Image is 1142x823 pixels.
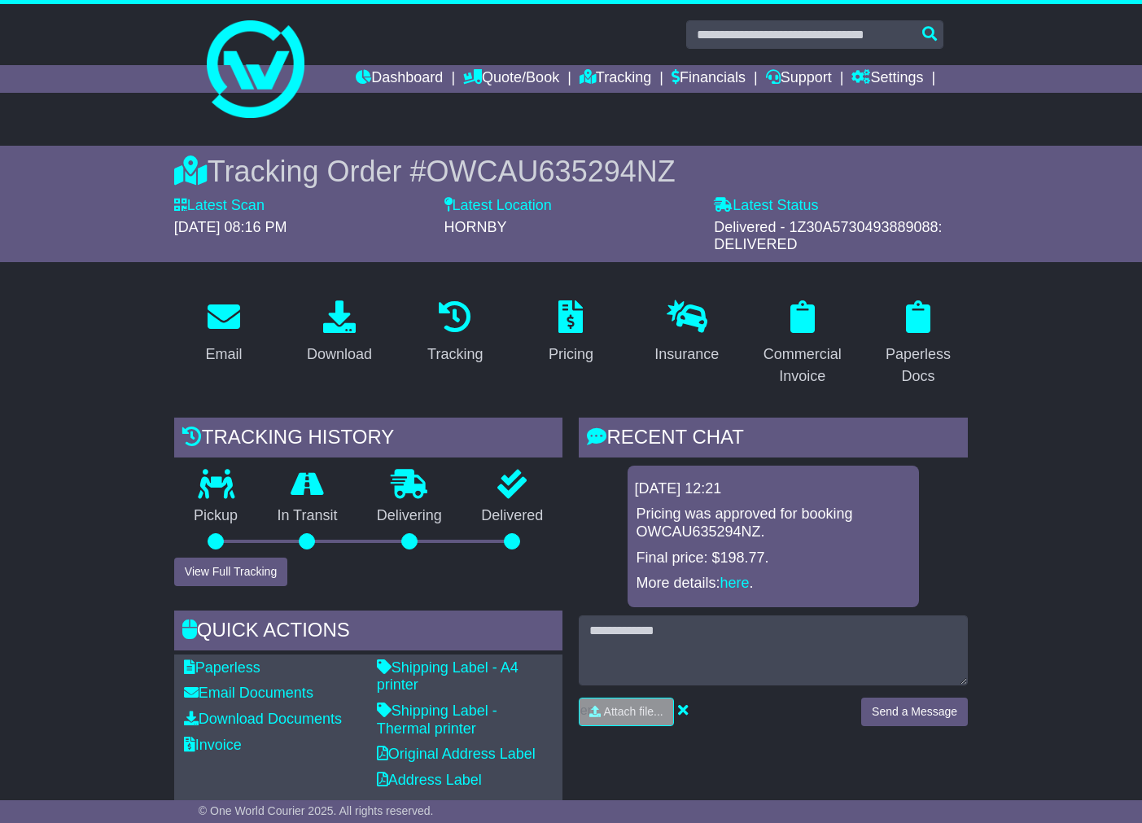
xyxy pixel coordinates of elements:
div: RECENT CHAT [579,418,968,462]
button: View Full Tracking [174,558,287,586]
a: Shipping Label - A4 printer [377,659,518,694]
button: Send a Message [861,698,968,726]
a: Commercial Invoice [753,295,852,393]
div: [DATE] 12:21 [634,480,912,498]
a: Download Documents [184,711,342,727]
div: Insurance [654,344,719,366]
a: Tracking [580,65,651,93]
p: Pickup [174,507,257,525]
p: Delivered [462,507,562,525]
a: Email Documents [184,685,313,701]
span: © One World Courier 2025. All rights reserved. [199,804,434,817]
div: Tracking history [174,418,563,462]
a: Insurance [644,295,729,371]
span: Delivered - 1Z30A5730493889088: DELIVERED [714,219,942,253]
a: Financials [672,65,746,93]
a: Paperless [184,659,260,676]
div: Commercial Invoice [764,344,842,387]
div: Download [307,344,372,366]
div: Tracking Order # [174,154,968,189]
p: Final price: $198.77. [636,549,911,567]
p: More details: . [636,575,911,593]
div: Paperless Docs [879,344,957,387]
a: Email [195,295,252,371]
a: here [720,575,750,591]
a: Pricing [538,295,604,371]
a: Support [766,65,832,93]
span: OWCAU635294NZ [427,155,676,188]
div: Pricing [549,344,593,366]
a: Tracking [417,295,493,371]
p: Delivering [357,507,462,525]
div: Tracking [427,344,483,366]
a: Paperless Docs [869,295,968,393]
a: Shipping Label - Thermal printer [377,703,497,737]
a: Address Label [377,772,482,788]
div: Email [205,344,242,366]
p: Pricing was approved for booking OWCAU635294NZ. [636,506,911,541]
label: Latest Status [714,197,818,215]
a: Quote/Book [463,65,559,93]
div: Quick Actions [174,611,563,654]
label: Latest Scan [174,197,265,215]
a: Original Address Label [377,746,536,762]
span: [DATE] 08:16 PM [174,219,287,235]
span: HORNBY [444,219,507,235]
a: Settings [851,65,923,93]
label: Latest Location [444,197,552,215]
p: In Transit [257,507,357,525]
a: Download [296,295,383,371]
a: Invoice [184,737,242,753]
a: Dashboard [356,65,443,93]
